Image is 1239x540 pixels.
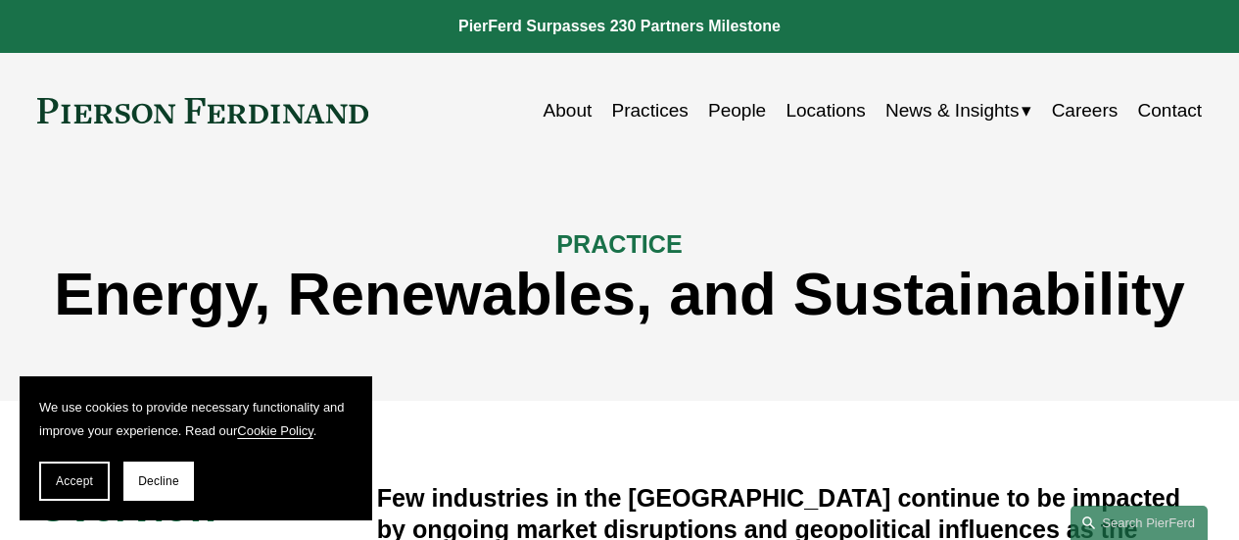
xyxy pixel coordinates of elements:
a: Locations [786,92,865,129]
button: Decline [123,462,194,501]
span: PRACTICE [556,230,682,258]
section: Cookie banner [20,376,372,520]
a: People [708,92,766,129]
span: Accept [56,474,93,488]
span: Overview [37,484,219,530]
a: Contact [1138,92,1203,129]
h1: Energy, Renewables, and Sustainability [37,260,1202,328]
a: Cookie Policy [237,423,313,438]
a: About [544,92,593,129]
button: Accept [39,462,110,501]
span: News & Insights [885,94,1019,127]
a: Careers [1052,92,1119,129]
a: Search this site [1071,506,1208,540]
a: folder dropdown [885,92,1031,129]
span: Decline [138,474,179,488]
p: We use cookies to provide necessary functionality and improve your experience. Read our . [39,396,353,442]
a: Practices [612,92,689,129]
